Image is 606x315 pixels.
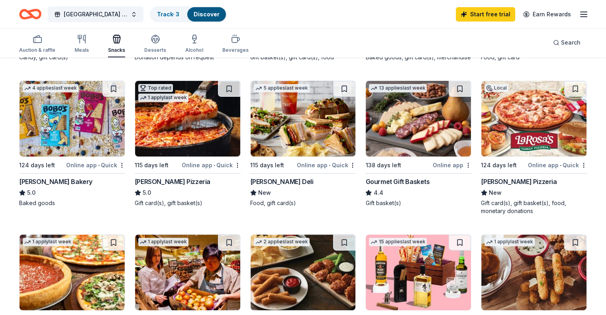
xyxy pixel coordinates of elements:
img: Image for Apple American Group [251,235,356,310]
div: 1 apply last week [484,238,535,246]
div: Baked goods [19,199,125,207]
span: • [214,162,215,168]
div: Online app Quick [297,160,356,170]
img: Image for McAlister's Deli [251,81,356,157]
button: [GEOGRAPHIC_DATA] [DATE] [48,6,143,22]
a: Image for Lou Malnati's PizzeriaTop rated1 applylast week115 days leftOnline app•Quick[PERSON_NAM... [135,80,241,207]
span: New [258,188,271,198]
div: Gift basket(s), gift card(s), food [250,53,356,61]
button: Track· 3Discover [150,6,227,22]
div: Online app [433,160,471,170]
div: [PERSON_NAME] Pizzeria [481,177,557,186]
a: Start free trial [456,7,515,22]
div: Food, gift card [481,53,587,61]
div: Online app Quick [182,160,241,170]
img: Image for LaRosa's Pizzeria [481,81,586,157]
button: Beverages [222,31,249,57]
img: Image for Giordano's [20,235,125,310]
div: 1 apply last week [23,238,73,246]
div: 2 applies last week [254,238,310,246]
div: 5 applies last week [254,84,310,92]
span: New [489,188,502,198]
div: Local [484,84,508,92]
div: Auction & raffle [19,47,55,53]
div: Food, gift card(s) [250,199,356,207]
span: [GEOGRAPHIC_DATA] [DATE] [64,10,127,19]
div: Meals [75,47,89,53]
div: 1 apply last week [138,238,188,246]
div: Gift card(s), gift basket(s), food, monetary donations [481,199,587,215]
div: 138 days left [365,160,401,170]
span: 4.4 [373,188,383,198]
div: 1 apply last week [138,94,188,102]
a: Image for McAlister's Deli5 applieslast week115 days leftOnline app•Quick[PERSON_NAME] DeliNewFoo... [250,80,356,207]
div: Beverages [222,47,249,53]
a: Track· 3 [157,11,179,18]
div: [PERSON_NAME] Pizzeria [135,177,210,186]
div: [PERSON_NAME] Deli [250,177,314,186]
span: • [560,162,561,168]
span: 5.0 [143,188,151,198]
div: 115 days left [250,160,284,170]
button: Snacks [108,31,125,57]
img: Image for Bobo's Bakery [20,81,125,157]
div: Donation depends on request [135,53,241,61]
button: Meals [75,31,89,57]
a: Image for Bobo's Bakery4 applieslast week124 days leftOnline app•Quick[PERSON_NAME] Bakery5.0Bake... [19,80,125,207]
div: Top rated [138,84,173,92]
div: 124 days left [481,160,517,170]
span: Search [561,38,581,47]
div: 4 applies last week [23,84,78,92]
div: Baked goods, gift card(s), merchandise [365,53,471,61]
div: Gift card(s), gift basket(s) [135,199,241,207]
img: Image for Safeway [135,235,240,310]
span: • [98,162,100,168]
div: Gift basket(s) [365,199,471,207]
a: Earn Rewards [518,7,576,22]
span: 5.0 [27,188,35,198]
img: Image for Lou Malnati's Pizzeria [135,81,240,157]
a: Image for LaRosa's Pizzeria Local124 days leftOnline app•Quick[PERSON_NAME] PizzeriaNewGift card(... [481,80,587,215]
img: Image for Old Chicago Pizza & Taproom [481,235,586,310]
span: • [329,162,330,168]
img: Image for Gourmet Gift Baskets [366,81,471,157]
div: Snacks [108,47,125,53]
div: 13 applies last week [369,84,427,92]
img: Image for The BroBasket [366,235,471,310]
div: 115 days left [135,160,169,170]
a: Discover [194,11,220,18]
div: Online app Quick [528,160,587,170]
a: Image for Gourmet Gift Baskets13 applieslast week138 days leftOnline appGourmet Gift Baskets4.4Gi... [365,80,471,207]
button: Alcohol [185,31,203,57]
div: [PERSON_NAME] Bakery [19,177,92,186]
div: Desserts [144,47,166,53]
div: Gourmet Gift Baskets [365,177,429,186]
div: 15 applies last week [369,238,427,246]
button: Desserts [144,31,166,57]
button: Search [547,35,587,51]
div: 124 days left [19,160,55,170]
div: Candy, gift card(s) [19,53,125,61]
div: Online app Quick [66,160,125,170]
button: Auction & raffle [19,31,55,57]
div: Alcohol [185,47,203,53]
a: Home [19,5,41,23]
